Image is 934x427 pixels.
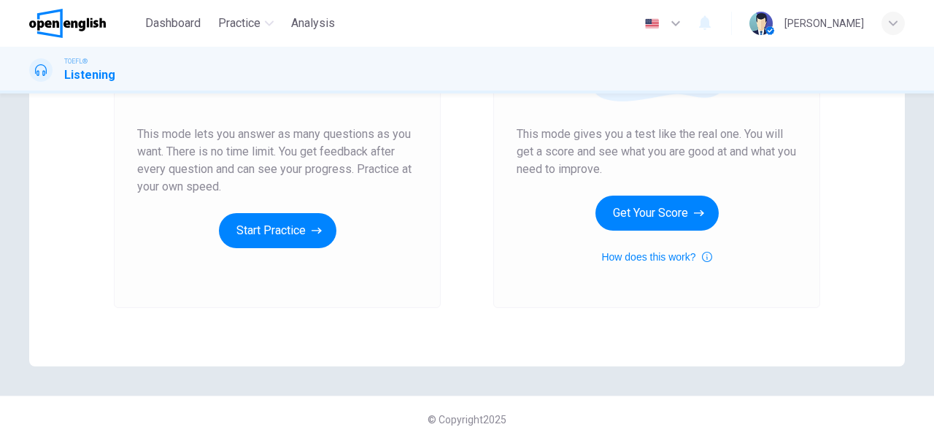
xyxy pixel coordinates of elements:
button: Get Your Score [595,196,719,231]
span: This mode gives you a test like the real one. You will get a score and see what you are good at a... [517,126,797,178]
span: Practice [218,15,260,32]
div: [PERSON_NAME] [784,15,864,32]
button: How does this work? [601,248,711,266]
span: © Copyright 2025 [428,414,506,426]
button: Start Practice [219,213,336,248]
span: Dashboard [145,15,201,32]
span: This mode lets you answer as many questions as you want. There is no time limit. You get feedback... [137,126,417,196]
img: Profile picture [749,12,773,35]
button: Practice [212,10,279,36]
a: OpenEnglish logo [29,9,139,38]
img: en [643,18,661,29]
span: Analysis [291,15,335,32]
h1: Listening [64,66,115,84]
span: TOEFL® [64,56,88,66]
img: OpenEnglish logo [29,9,106,38]
button: Analysis [285,10,341,36]
button: Dashboard [139,10,207,36]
